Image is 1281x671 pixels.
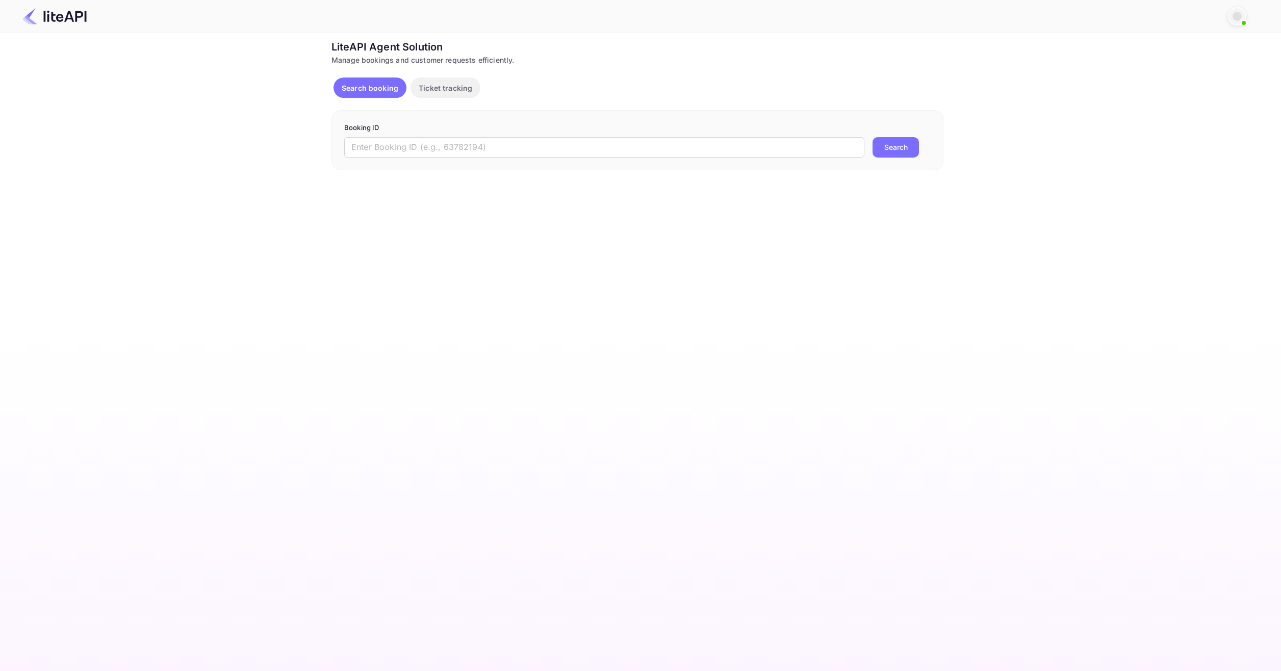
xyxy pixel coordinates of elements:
input: Enter Booking ID (e.g., 63782194) [344,137,864,158]
div: Manage bookings and customer requests efficiently. [331,55,943,65]
img: LiteAPI Logo [22,8,87,24]
p: Ticket tracking [419,83,472,93]
div: LiteAPI Agent Solution [331,39,943,55]
button: Search [873,137,919,158]
p: Search booking [342,83,398,93]
p: Booking ID [344,123,931,133]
